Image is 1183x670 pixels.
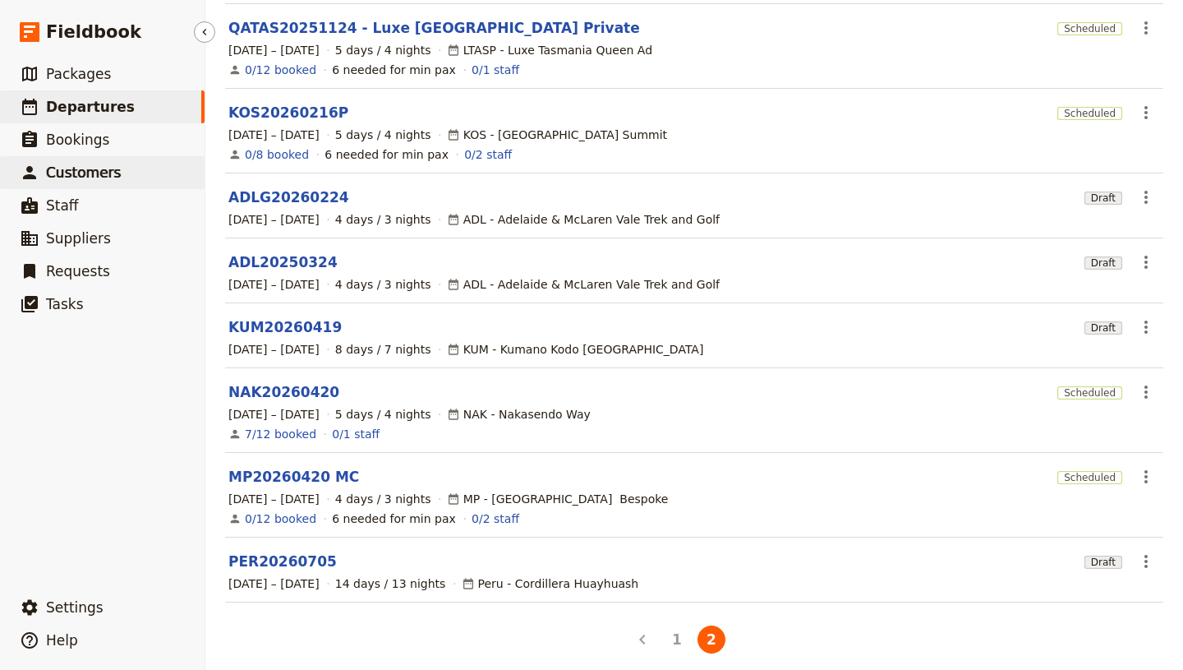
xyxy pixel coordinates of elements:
div: Peru - Cordillera Huayhuash [462,575,639,592]
button: Hide menu [194,21,215,43]
span: [DATE] – [DATE] [228,575,320,592]
span: Draft [1084,556,1122,569]
a: 0/1 staff [472,62,519,78]
span: Scheduled [1057,22,1122,35]
span: Tasks [46,296,84,312]
a: View the bookings for this departure [245,62,316,78]
span: 4 days / 3 nights [335,276,431,293]
div: NAK - Nakasendo Way [447,406,591,423]
span: Settings [46,599,104,616]
span: Bookings [46,132,109,148]
span: [DATE] – [DATE] [228,211,320,228]
button: Actions [1132,378,1160,406]
span: 5 days / 4 nights [335,127,431,143]
div: KOS - [GEOGRAPHIC_DATA] Summit [447,127,667,143]
button: Actions [1132,548,1160,575]
span: Staff [46,197,79,214]
a: 0/2 staff [464,146,512,163]
a: View the bookings for this departure [245,426,316,442]
button: Actions [1132,248,1160,276]
button: Actions [1132,99,1160,127]
a: 0/2 staff [472,511,519,527]
span: Draft [1084,256,1122,270]
span: [DATE] – [DATE] [228,276,320,293]
button: Actions [1132,313,1160,341]
span: Requests [46,263,110,280]
ul: Pagination [625,622,763,657]
span: Packages [46,66,111,82]
div: 6 needed for min pax [332,511,456,527]
span: 5 days / 4 nights [335,406,431,423]
span: Suppliers [46,230,111,247]
span: [DATE] – [DATE] [228,491,320,507]
span: Scheduled [1057,386,1122,400]
button: Actions [1132,183,1160,211]
a: ADLG20260224 [228,187,349,207]
div: ADL - Adelaide & McLaren Vale Trek and Golf [447,276,720,293]
a: QATAS20251124 - Luxe [GEOGRAPHIC_DATA] Private [228,18,640,38]
span: 4 days / 3 nights [335,211,431,228]
span: [DATE] – [DATE] [228,127,320,143]
span: Draft [1084,321,1122,335]
span: Scheduled [1057,107,1122,120]
span: Departures [46,99,135,115]
span: Scheduled [1057,471,1122,484]
a: ADL20250324 [228,252,338,272]
button: Back [628,626,656,654]
span: 4 days / 3 nights [335,491,431,507]
a: KUM20260419 [228,317,342,337]
span: [DATE] – [DATE] [228,341,320,358]
span: Draft [1084,192,1122,205]
a: View the bookings for this departure [245,511,316,527]
a: KOS20260216P [228,103,348,122]
a: View the bookings for this departure [245,146,309,163]
span: 14 days / 13 nights [335,575,446,592]
div: MP - [GEOGRAPHIC_DATA] Bespoke [447,491,669,507]
button: Actions [1132,14,1160,42]
span: 5 days / 4 nights [335,42,431,58]
span: Help [46,632,78,649]
div: ADL - Adelaide & McLaren Vale Trek and Golf [447,211,720,228]
span: [DATE] – [DATE] [228,406,320,423]
span: [DATE] – [DATE] [228,42,320,58]
div: 6 needed for min pax [325,146,449,163]
span: 8 days / 7 nights [335,341,431,358]
div: LTASP - Luxe Tasmania Queen Ad [447,42,652,58]
span: Customers [46,164,121,181]
button: Actions [1132,463,1160,491]
span: Fieldbook [46,20,141,44]
a: NAK20260420 [228,382,339,402]
a: PER20260705 [228,552,337,571]
button: 1 [663,626,691,654]
div: KUM - Kumano Kodo [GEOGRAPHIC_DATA] [447,341,704,358]
a: 0/1 staff [332,426,380,442]
button: 2 [697,626,725,654]
div: 6 needed for min pax [332,62,456,78]
a: MP20260420 MC [228,467,359,487]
